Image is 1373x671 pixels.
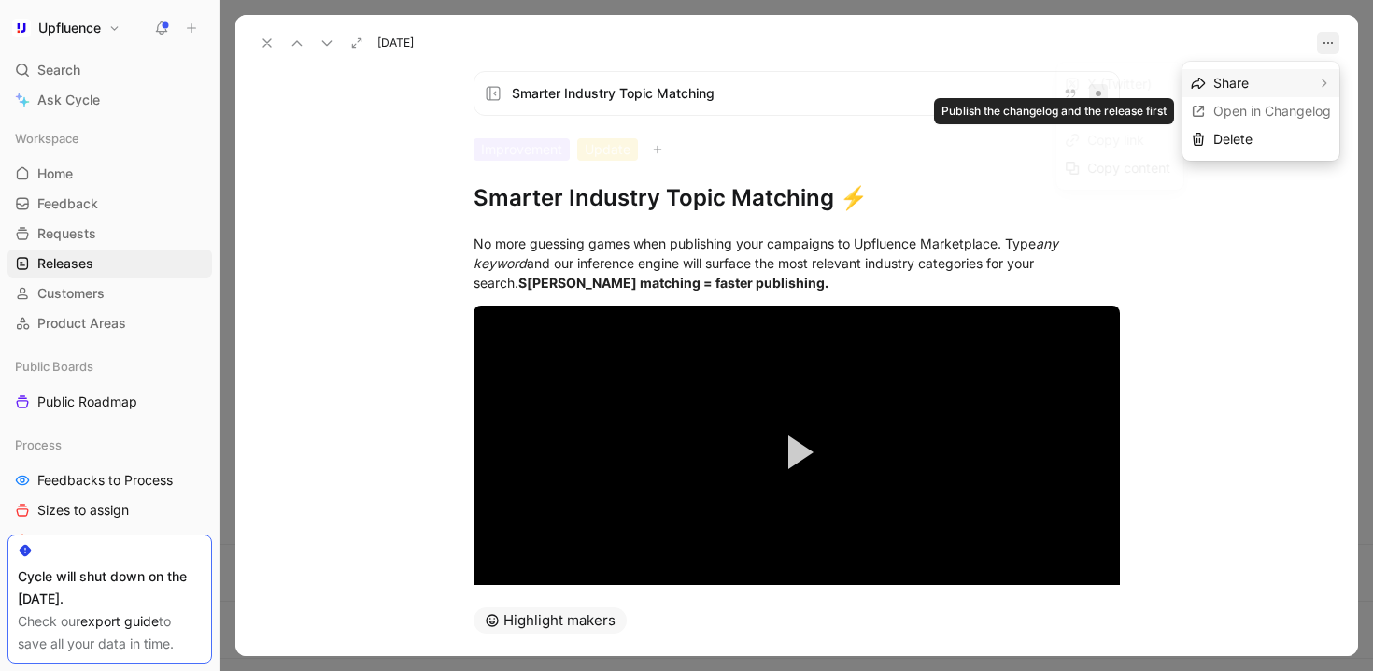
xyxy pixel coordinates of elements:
em: any [1036,236,1058,251]
span: Sizes to assign [37,501,129,520]
span: [DATE] [377,36,414,50]
span: Customers [37,284,105,303]
div: Public BoardsPublic Roadmap [7,352,212,416]
span: Delete [1213,131,1253,147]
div: Process [7,431,212,459]
div: Update [577,138,638,161]
div: Share [1213,72,1310,94]
a: Customers [7,279,212,307]
h1: Smarter Industry Topic Matching ⚡ [474,183,1120,213]
a: Public Roadmap [7,388,212,416]
img: Upfluence [12,19,31,37]
a: Output to assign [7,526,212,554]
button: UpfluenceUpfluence [7,15,125,41]
span: Output to assign [37,531,139,550]
span: Workspace [15,129,79,148]
span: Releases [37,254,93,273]
div: Workspace [7,124,212,152]
span: Requests [37,224,96,243]
a: export guide [80,613,159,629]
div: ImprovementUpdate [474,138,1120,161]
span: Public Boards [15,357,93,376]
span: Feedbacks to Process [37,471,173,490]
button: Play Video [755,410,839,494]
div: Improvement [474,138,570,161]
span: Feedback [37,194,98,213]
span: Process [15,435,62,454]
div: ProcessFeedbacks to ProcessSizes to assignOutput to assignBusiness Focus to assign [7,431,212,584]
a: Feedback [7,190,212,218]
div: Public Boards [7,352,212,380]
span: Home [37,164,73,183]
a: Requests [7,220,212,248]
a: Feedbacks to Process [7,466,212,494]
span: Copy content [1087,160,1170,176]
span: keyword [474,255,527,271]
div: Check our to save all your data in time. [18,610,202,655]
span: Product Areas [37,314,126,333]
a: Home [7,160,212,188]
a: Sizes to assign [7,496,212,524]
span: No more guessing games when publishing your campaigns to Upfluence Marketplace. Type [474,236,1036,251]
button: Highlight makers [474,607,627,634]
div: Search [7,56,212,84]
span: Smarter Industry Topic Matching [512,82,1048,105]
span: Ask Cycle [37,89,100,111]
h1: Upfluence [38,20,101,36]
a: Ask Cycle [7,86,212,114]
a: Releases [7,250,212,278]
strong: [PERSON_NAME] matching = faster publishing. [518,275,828,291]
span: Search [37,59,80,81]
span: and our inference engine will surface the most relevant industry categories for your search. [474,255,1038,291]
span: Public Roadmap [37,393,137,411]
a: Product Areas [7,309,212,337]
div: Video Player [474,306,1120,600]
div: Cycle will shut down on the [DATE]. [18,565,202,610]
span: S [518,275,527,291]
